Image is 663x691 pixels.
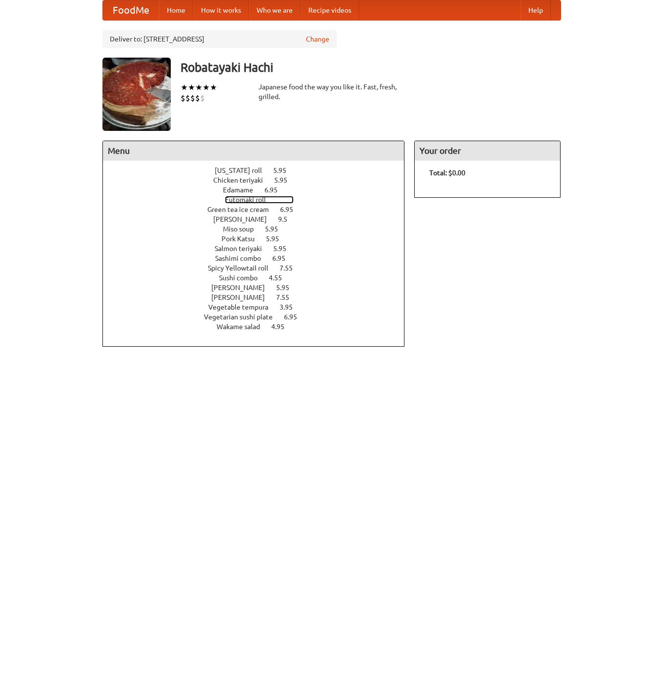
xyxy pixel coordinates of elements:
span: 6.95 [264,186,287,194]
a: [US_STATE] roll 5.95 [215,167,304,174]
b: Total: $0.00 [429,169,465,177]
span: 7.55 [280,264,302,272]
a: Help [521,0,551,20]
a: Salmon teriyaki 5.95 [215,245,304,252]
span: 9.5 [278,215,297,223]
a: Spicy Yellowtail roll 7.55 [208,264,311,272]
li: ★ [188,82,195,93]
li: ★ [181,82,188,93]
span: Spicy Yellowtail roll [208,264,278,272]
span: Sashimi combo [215,254,271,262]
li: $ [190,93,195,104]
a: Chicken teriyaki 5.95 [213,176,305,184]
a: How it works [193,0,249,20]
li: $ [195,93,200,104]
span: 5.95 [273,245,296,252]
img: angular.jpg [102,58,171,131]
a: Pork Katsu 5.95 [221,235,297,243]
a: Sashimi combo 6.95 [215,254,303,262]
h4: Your order [415,141,560,161]
a: [PERSON_NAME] 5.95 [211,284,307,292]
a: Home [159,0,193,20]
div: Deliver to: [STREET_ADDRESS] [102,30,337,48]
span: Edamame [223,186,263,194]
span: 4.55 [269,274,292,282]
a: Miso soup 5.95 [223,225,296,233]
span: 3.95 [280,303,302,311]
a: Sushi combo 4.55 [219,274,300,282]
span: Sushi combo [219,274,267,282]
span: Wakame salad [217,323,270,331]
span: 6.95 [280,206,303,213]
span: [US_STATE] roll [215,167,272,174]
li: ★ [195,82,202,93]
a: Who we are [249,0,301,20]
span: 6.95 [284,313,307,321]
span: 5.95 [273,167,296,174]
a: Vegetarian sushi plate 6.95 [204,313,315,321]
span: [PERSON_NAME] [213,215,277,223]
li: $ [185,93,190,104]
span: 5.95 [274,176,297,184]
span: 4.95 [271,323,294,331]
span: Chicken teriyaki [213,176,273,184]
span: Green tea ice cream [207,206,279,213]
h3: Robatayaki Hachi [181,58,561,77]
h4: Menu [103,141,404,161]
span: Futomaki roll [225,196,276,204]
span: 5.95 [266,235,289,243]
span: 7.55 [276,293,299,301]
a: Futomaki roll [225,196,294,204]
span: Vegetable tempura [208,303,278,311]
span: Vegetarian sushi plate [204,313,282,321]
a: [PERSON_NAME] 9.5 [213,215,305,223]
a: FoodMe [103,0,159,20]
li: $ [181,93,185,104]
span: 5.95 [265,225,288,233]
a: Edamame 6.95 [223,186,296,194]
span: [PERSON_NAME] [211,284,275,292]
a: Recipe videos [301,0,359,20]
a: Change [306,34,329,44]
li: ★ [210,82,217,93]
span: Salmon teriyaki [215,245,272,252]
span: Miso soup [223,225,263,233]
span: 5.95 [276,284,299,292]
span: Pork Katsu [221,235,264,243]
li: $ [200,93,205,104]
a: Vegetable tempura 3.95 [208,303,311,311]
li: ★ [202,82,210,93]
span: [PERSON_NAME] [211,293,275,301]
div: Japanese food the way you like it. Fast, fresh, grilled. [259,82,405,102]
a: Wakame salad 4.95 [217,323,302,331]
span: 6.95 [272,254,295,262]
a: Green tea ice cream 6.95 [207,206,311,213]
a: [PERSON_NAME] 7.55 [211,293,307,301]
